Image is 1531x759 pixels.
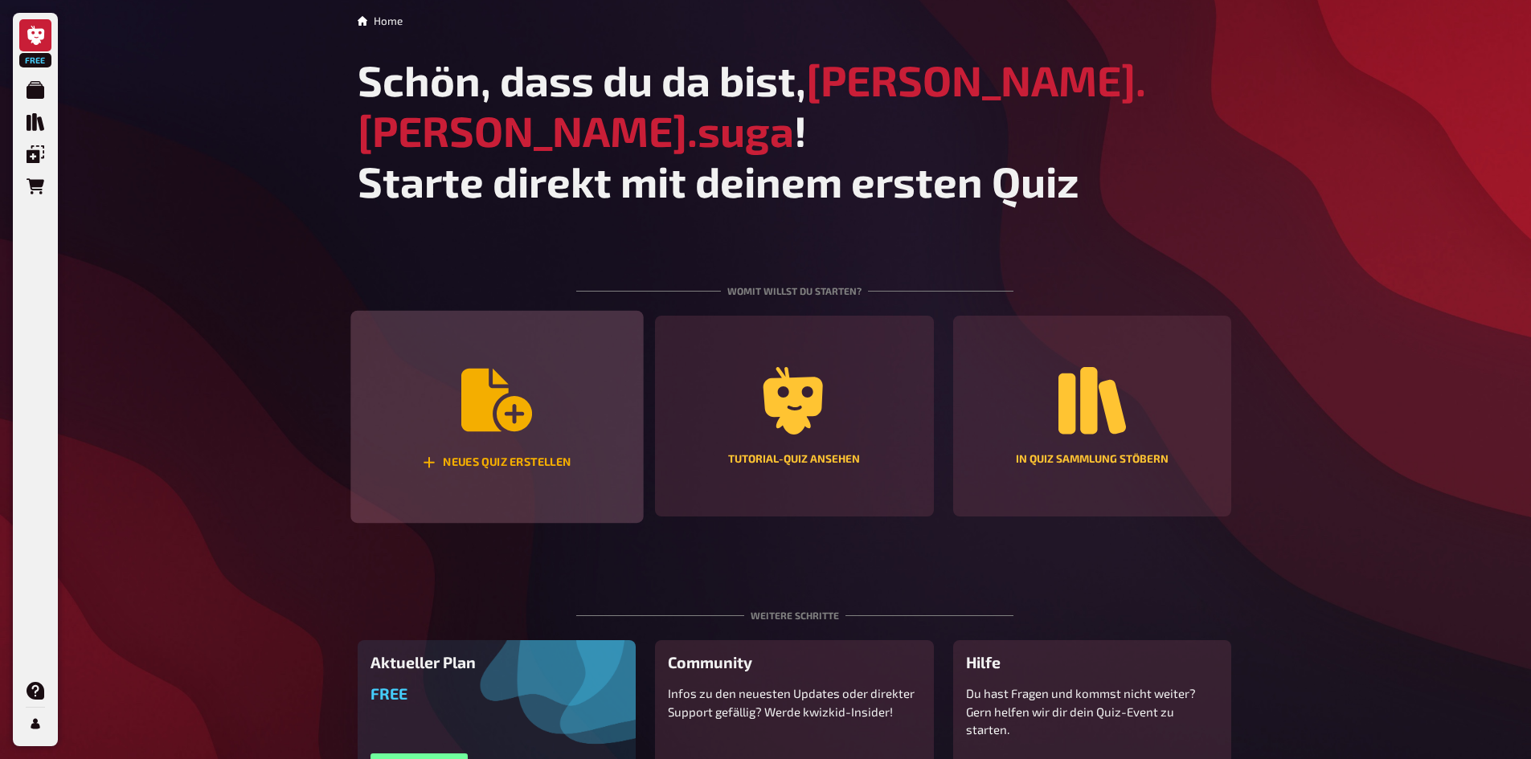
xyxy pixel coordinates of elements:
li: Home [374,13,403,29]
div: Weitere Schritte [576,569,1013,640]
a: Tutorial-Quiz ansehen [655,316,934,518]
h3: Community [668,653,921,671]
button: Tutorial-Quiz ansehen [655,316,934,516]
h3: Hilfe [966,653,1219,671]
button: In Quiz Sammlung stöbern [953,316,1232,516]
div: Neues Quiz erstellen [422,456,571,470]
span: [PERSON_NAME].[PERSON_NAME].suga [358,55,1146,156]
span: Free [370,684,407,703]
h1: Schön, dass du da bist, ! Starte direkt mit deinem ersten Quiz [358,55,1232,206]
div: In Quiz Sammlung stöbern [1016,454,1169,465]
p: Du hast Fragen und kommst nicht weiter? Gern helfen wir dir dein Quiz-Event zu starten. [966,684,1219,739]
a: In Quiz Sammlung stöbern [953,316,1232,518]
div: Womit willst du starten? [576,245,1013,316]
span: Free [21,55,50,65]
div: Tutorial-Quiz ansehen [728,454,860,465]
p: Infos zu den neuesten Updates oder direkter Support gefällig? Werde kwizkid-Insider! [668,684,921,720]
button: Neues Quiz erstellen [350,311,643,524]
h3: Aktueller Plan [370,653,624,671]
